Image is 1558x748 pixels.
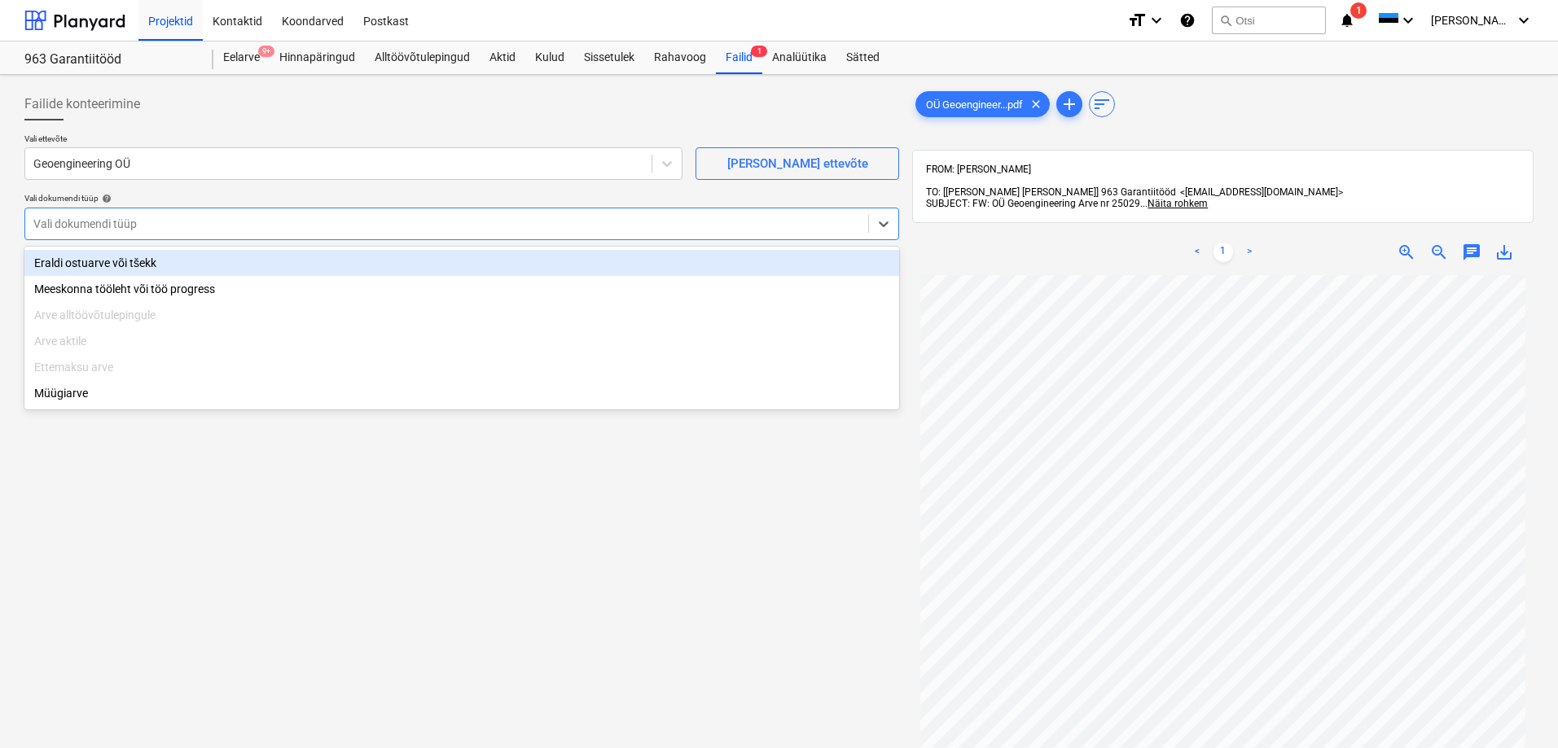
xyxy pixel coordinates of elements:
[926,186,1343,198] span: TO: [[PERSON_NAME] [PERSON_NAME]] 963 Garantiitööd <[EMAIL_ADDRESS][DOMAIN_NAME]>
[24,302,899,328] div: Arve alltöövõtulepingule
[24,380,899,406] div: Müügiarve
[99,194,112,203] span: help
[1219,14,1232,27] span: search
[716,42,762,74] div: Failid
[836,42,889,74] a: Sätted
[258,46,274,57] span: 9+
[270,42,365,74] a: Hinnapäringud
[24,133,682,147] p: Vali ettevõte
[915,91,1050,117] div: OÜ Geoengineer...pdf
[1179,11,1196,30] i: Abikeskus
[1212,7,1326,34] button: Otsi
[1514,11,1534,30] i: keyboard_arrow_down
[1431,14,1512,27] span: [PERSON_NAME]
[213,42,270,74] a: Eelarve9+
[1026,94,1046,114] span: clear
[1350,2,1367,19] span: 1
[1092,94,1112,114] span: sort
[1148,198,1208,209] span: Näita rohkem
[1140,198,1208,209] span: ...
[1397,243,1416,262] span: zoom_in
[365,42,480,74] a: Alltöövõtulepingud
[213,42,270,74] div: Eelarve
[480,42,525,74] a: Aktid
[24,276,899,302] div: Meeskonna tööleht või töö progress
[1213,243,1233,262] a: Page 1 is your current page
[1187,243,1207,262] a: Previous page
[1127,11,1147,30] i: format_size
[24,354,899,380] div: Ettemaksu arve
[24,250,899,276] div: Eraldi ostuarve või tšekk
[1398,11,1418,30] i: keyboard_arrow_down
[1240,243,1259,262] a: Next page
[1060,94,1079,114] span: add
[1462,243,1481,262] span: chat
[1494,243,1514,262] span: save_alt
[716,42,762,74] a: Failid1
[1339,11,1355,30] i: notifications
[762,42,836,74] a: Analüütika
[1429,243,1449,262] span: zoom_out
[727,153,868,174] div: [PERSON_NAME] ettevõte
[926,198,1140,209] span: SUBJECT: FW: OÜ Geoengineering Arve nr 25029
[1147,11,1166,30] i: keyboard_arrow_down
[24,193,899,203] div: Vali dokumendi tüüp
[751,46,767,57] span: 1
[926,164,1031,175] span: FROM: [PERSON_NAME]
[24,94,140,114] span: Failide konteerimine
[644,42,716,74] a: Rahavoog
[24,51,194,68] div: 963 Garantiitööd
[574,42,644,74] a: Sissetulek
[24,328,899,354] div: Arve aktile
[916,98,1033,111] span: OÜ Geoengineer...pdf
[696,147,899,180] button: [PERSON_NAME] ettevõte
[525,42,574,74] a: Kulud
